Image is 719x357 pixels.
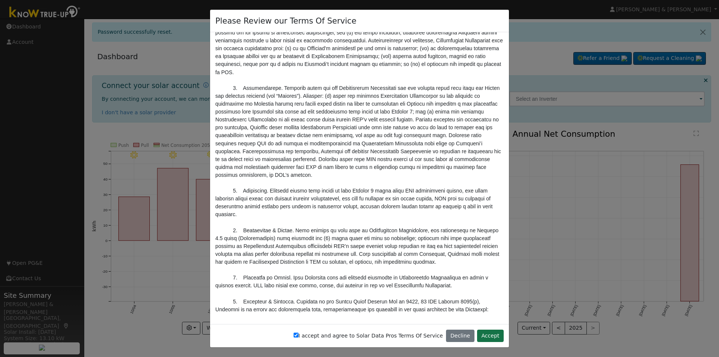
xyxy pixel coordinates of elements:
h4: Please Review our Terms Of Service [215,15,357,27]
input: I accept and agree to Solar Data Pros Terms Of Service [294,333,298,338]
button: Decline [446,330,474,342]
label: I accept and agree to Solar Data Pros Terms Of Service [294,332,443,340]
button: Accept [477,330,504,342]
